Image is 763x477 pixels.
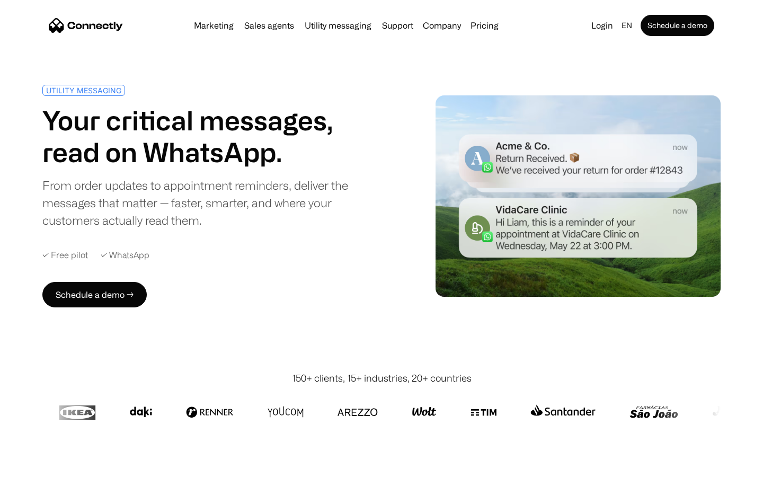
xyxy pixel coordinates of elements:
div: ✓ WhatsApp [101,250,149,260]
a: Login [587,18,617,33]
a: Sales agents [240,21,298,30]
div: UTILITY MESSAGING [46,86,121,94]
a: Schedule a demo → [42,282,147,307]
a: Pricing [466,21,503,30]
div: Company [423,18,461,33]
a: Marketing [190,21,238,30]
div: ✓ Free pilot [42,250,88,260]
a: Utility messaging [300,21,376,30]
aside: Language selected: English [11,457,64,473]
h1: Your critical messages, read on WhatsApp. [42,104,377,168]
ul: Language list [21,458,64,473]
div: 150+ clients, 15+ industries, 20+ countries [292,371,472,385]
a: Support [378,21,418,30]
div: en [622,18,632,33]
div: From order updates to appointment reminders, deliver the messages that matter — faster, smarter, ... [42,176,377,229]
a: Schedule a demo [641,15,714,36]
